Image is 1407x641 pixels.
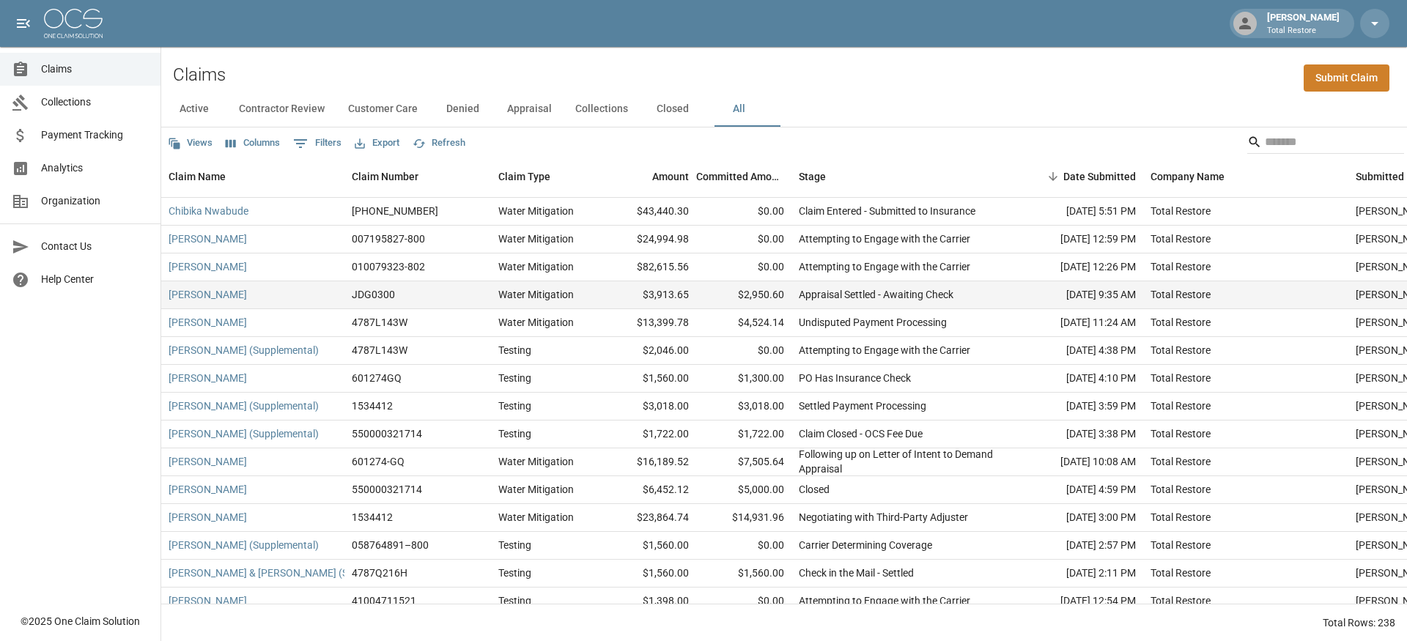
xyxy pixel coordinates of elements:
div: Water Mitigation [498,287,574,302]
button: Export [351,132,403,155]
div: 1534412 [352,399,393,413]
button: Refresh [409,132,469,155]
div: Stage [791,156,1011,197]
div: [DATE] 4:10 PM [1011,365,1143,393]
div: [DATE] 11:24 AM [1011,309,1143,337]
div: $3,913.65 [601,281,696,309]
div: [DATE] 9:35 AM [1011,281,1143,309]
div: PO Has Insurance Check [799,371,911,385]
div: [DATE] 10:08 AM [1011,448,1143,476]
div: 601274-GQ [352,454,405,469]
button: open drawer [9,9,38,38]
div: 550000321714 [352,426,422,441]
div: Negotiating with Third-Party Adjuster [799,510,968,525]
div: Claim Type [498,156,550,197]
span: Collections [41,95,149,110]
div: Testing [498,371,531,385]
div: [DATE] 12:54 PM [1011,588,1143,615]
div: JDG0300 [352,287,395,302]
div: Company Name [1151,156,1225,197]
div: Amount [652,156,689,197]
button: Views [164,132,216,155]
div: Testing [498,343,531,357]
div: Total Restore [1151,566,1211,580]
div: Testing [498,399,531,413]
a: [PERSON_NAME] (Supplemental) [169,426,319,441]
div: $7,505.64 [696,448,791,476]
div: $3,018.00 [696,393,791,420]
div: 1534412 [352,510,393,525]
div: 4787L143W [352,343,407,357]
div: $0.00 [696,532,791,560]
div: Attempting to Engage with the Carrier [799,343,970,357]
div: $43,440.30 [601,198,696,226]
div: Claim Number [344,156,491,197]
div: Total Restore [1151,482,1211,497]
div: Total Restore [1151,231,1211,246]
div: 4787L143W [352,315,407,330]
div: Total Restore [1151,454,1211,469]
div: $5,000.00 [696,476,791,504]
div: Total Restore [1151,593,1211,608]
span: Claims [41,62,149,77]
div: 550000321714 [352,482,422,497]
div: Total Restore [1151,538,1211,552]
div: Committed Amount [696,156,784,197]
span: Payment Tracking [41,127,149,143]
div: $0.00 [696,337,791,365]
div: $0.00 [696,226,791,253]
div: Attempting to Engage with the Carrier [799,231,970,246]
img: ocs-logo-white-transparent.png [44,9,103,38]
button: Contractor Review [227,92,336,127]
a: [PERSON_NAME] [169,510,247,525]
div: Attempting to Engage with the Carrier [799,259,970,274]
a: [PERSON_NAME] [169,315,247,330]
span: Contact Us [41,239,149,254]
div: Total Restore [1151,315,1211,330]
div: $1,398.00 [601,588,696,615]
button: Active [161,92,227,127]
a: Chibika Nwabude [169,204,248,218]
div: Water Mitigation [498,231,574,246]
div: Following up on Letter of Intent to Demand Appraisal [799,447,1004,476]
div: Testing [498,593,531,608]
a: [PERSON_NAME] [169,593,247,608]
button: All [706,92,772,127]
a: [PERSON_NAME] (Supplemental) [169,399,319,413]
a: [PERSON_NAME] (Supplemental) [169,343,319,357]
div: $2,046.00 [601,337,696,365]
div: Testing [498,426,531,441]
div: Claim Number [352,156,418,197]
div: Total Restore [1151,426,1211,441]
a: [PERSON_NAME] [169,259,247,274]
div: $1,560.00 [601,365,696,393]
div: $14,931.96 [696,504,791,532]
div: $3,018.00 [601,393,696,420]
a: [PERSON_NAME] [169,287,247,302]
span: Help Center [41,272,149,287]
div: Testing [498,538,531,552]
div: Date Submitted [1011,156,1143,197]
div: $4,524.14 [696,309,791,337]
button: Customer Care [336,92,429,127]
button: Select columns [222,132,284,155]
div: Water Mitigation [498,510,574,525]
a: Submit Claim [1304,64,1389,92]
div: Claim Entered - Submitted to Insurance [799,204,975,218]
div: Claim Type [491,156,601,197]
div: 058764891–800 [352,538,429,552]
div: Water Mitigation [498,454,574,469]
div: Water Mitigation [498,204,574,218]
div: Claim Name [169,156,226,197]
div: $0.00 [696,588,791,615]
div: 010079323-802 [352,259,425,274]
div: $1,300.00 [696,365,791,393]
div: 4787Q216H [352,566,407,580]
a: [PERSON_NAME] [169,482,247,497]
div: Settled Payment Processing [799,399,926,413]
div: $0.00 [696,253,791,281]
a: [PERSON_NAME] [169,231,247,246]
button: Sort [1043,166,1063,187]
div: [DATE] 3:59 PM [1011,393,1143,420]
div: Total Rows: 238 [1323,615,1395,630]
